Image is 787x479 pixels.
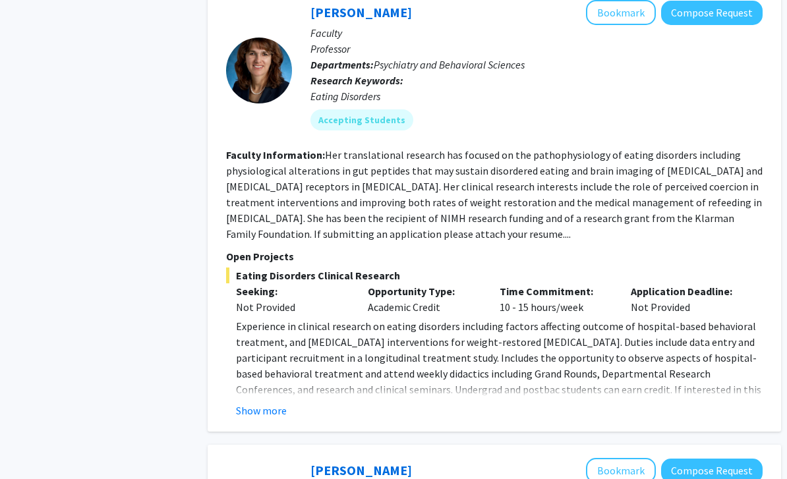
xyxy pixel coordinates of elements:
[310,463,412,479] a: [PERSON_NAME]
[500,284,612,300] p: Time Commitment:
[226,268,763,284] span: Eating Disorders Clinical Research
[490,284,622,316] div: 10 - 15 hours/week
[310,74,403,88] b: Research Keywords:
[310,59,374,72] b: Departments:
[374,59,525,72] span: Psychiatry and Behavioral Sciences
[621,284,753,316] div: Not Provided
[236,300,348,316] div: Not Provided
[236,284,348,300] p: Seeking:
[226,149,763,241] fg-read-more: Her translational research has focused on the pathophysiology of eating disorders including physi...
[226,149,325,162] b: Faculty Information:
[310,89,763,105] div: Eating Disorders
[236,403,287,419] button: Show more
[310,110,413,131] mat-chip: Accepting Students
[226,249,763,265] p: Open Projects
[368,284,480,300] p: Opportunity Type:
[10,420,56,469] iframe: Chat
[586,1,656,26] button: Add Angela Guarda to Bookmarks
[310,5,412,21] a: [PERSON_NAME]
[310,26,763,42] p: Faculty
[631,284,743,300] p: Application Deadline:
[661,1,763,26] button: Compose Request to Angela Guarda
[358,284,490,316] div: Academic Credit
[310,42,763,57] p: Professor
[236,320,761,428] span: Experience in clinical research on eating disorders including factors affecting outcome of hospit...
